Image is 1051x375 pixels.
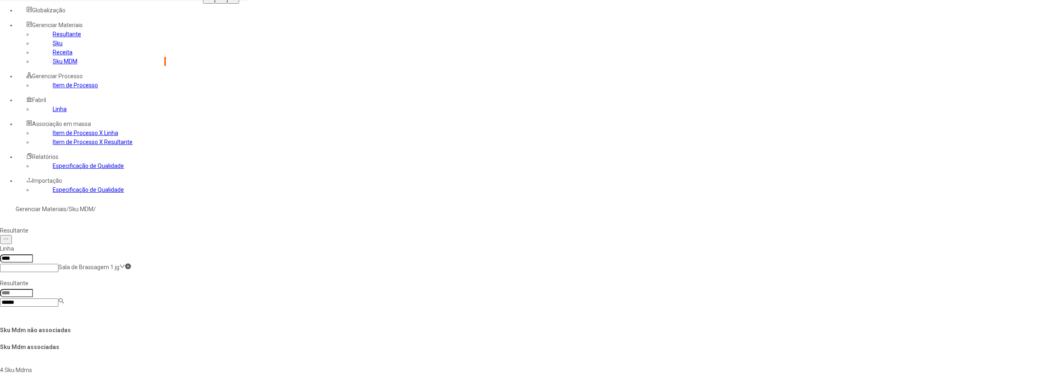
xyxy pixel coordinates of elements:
span: Fabril [32,97,46,103]
a: Sku MDM [69,206,93,212]
a: Gerenciar Materiais [16,206,66,212]
span: Relatórios [32,154,58,160]
a: Receita [53,49,72,56]
span: Gerenciar Materiais [32,22,83,28]
span: Associação em massa [32,121,91,127]
span: Importação [32,177,62,184]
span: Gerenciar Processo [32,73,83,79]
a: Item de Processo X Linha [53,130,118,136]
a: Linha [53,106,67,112]
a: Sku [53,40,63,47]
a: Sku MDM [53,58,77,65]
a: Especificação de Qualidade [53,186,124,193]
a: Especificação de Qualidade [53,163,124,169]
span: Globalização [32,7,65,14]
a: Resultante [53,31,81,37]
nz-select-item: Sala de Brassagem 1 jg [58,264,119,270]
nz-breadcrumb-separator: / [66,206,69,212]
a: Item de Processo [53,82,98,89]
a: Item de Processo X Resultante [53,139,133,145]
nz-breadcrumb-separator: / [93,206,96,212]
